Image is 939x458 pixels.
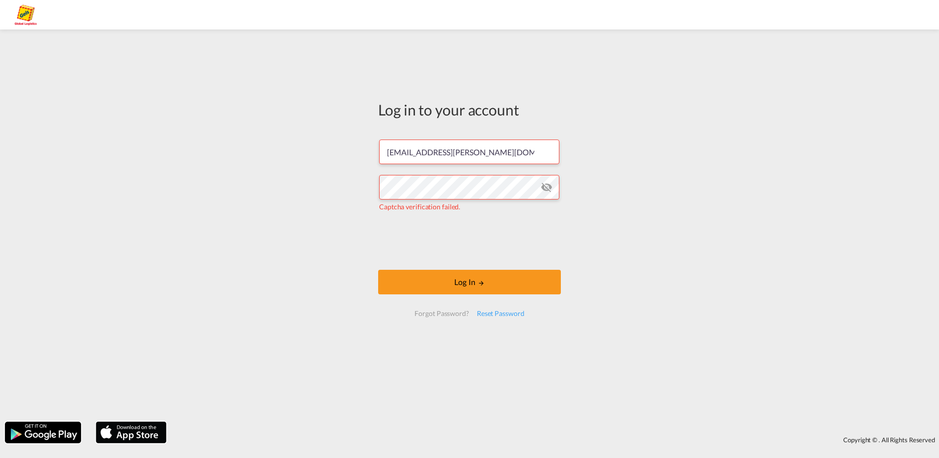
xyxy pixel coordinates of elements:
[379,202,460,211] span: Captcha verification failed.
[171,431,939,448] div: Copyright © . All Rights Reserved
[4,421,82,444] img: google.png
[473,305,528,322] div: Reset Password
[95,421,167,444] img: apple.png
[379,140,559,164] input: Enter email/phone number
[15,4,37,26] img: a2a4a140666c11eeab5485e577415959.png
[378,270,561,294] button: LOGIN
[411,305,472,322] div: Forgot Password?
[378,99,561,120] div: Log in to your account
[541,181,552,193] md-icon: icon-eye-off
[395,222,544,260] iframe: reCAPTCHA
